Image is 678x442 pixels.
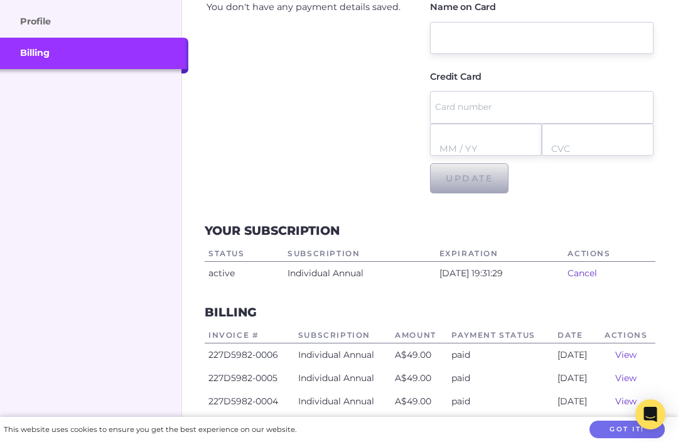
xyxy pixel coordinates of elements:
[284,261,435,285] td: Individual Annual
[391,390,448,413] td: A$49.00
[436,261,564,285] td: [DATE] 19:31:29
[554,413,597,436] td: [DATE]
[294,390,391,413] td: Individual Annual
[635,399,665,429] div: Open Intercom Messenger
[284,246,435,262] th: Subscription
[205,367,294,390] td: 227D5982-0005
[391,343,448,367] td: A$49.00
[554,343,597,367] td: [DATE]
[205,261,284,285] td: active
[205,390,294,413] td: 227D5982-0004
[589,421,665,439] button: Got it!
[430,163,508,193] button: Update
[205,305,257,320] h3: Billing
[205,246,284,262] th: Status
[554,367,597,390] td: [DATE]
[294,367,391,390] td: Individual Annual
[205,224,340,238] h3: Your subscription
[448,367,554,390] td: paid
[568,267,597,279] a: Cancel
[448,413,554,436] td: paid
[448,328,554,343] th: Payment Status
[205,343,294,367] td: 227D5982-0006
[448,343,554,367] td: paid
[391,413,448,436] td: A$49.00
[597,328,655,343] th: Actions
[205,413,294,436] td: 227D5982-0003
[615,372,637,384] a: View
[554,390,597,413] td: [DATE]
[391,328,448,343] th: Amount
[391,367,448,390] td: A$49.00
[430,72,482,81] label: Credit Card
[205,328,294,343] th: Invoice #
[436,246,564,262] th: Expiration
[615,396,637,407] a: View
[615,349,637,360] a: View
[439,133,532,165] input: MM / YY
[554,328,597,343] th: Date
[448,390,554,413] td: paid
[430,3,496,11] label: Name on Card
[4,423,296,436] div: This website uses cookies to ensure you get the best experience on our website.
[435,91,648,123] input: Card number
[294,328,391,343] th: Subscription
[551,133,644,165] input: CVC
[294,413,391,436] td: Individual Annual
[294,343,391,367] td: Individual Annual
[564,246,655,262] th: Actions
